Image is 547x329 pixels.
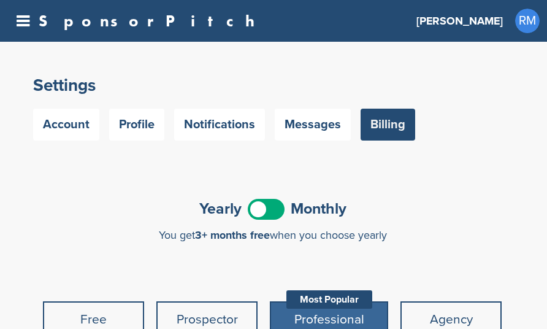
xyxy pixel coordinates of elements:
a: [PERSON_NAME] [416,7,503,34]
a: Profile [109,109,164,141]
h3: Prospector [163,312,251,327]
h3: Professional [276,312,382,327]
h3: [PERSON_NAME] [416,12,503,29]
h3: Agency [407,312,495,327]
a: Messages [275,109,351,141]
a: SponsorPitch [39,13,262,29]
span: Monthly [291,201,346,217]
div: Most Popular [286,290,372,309]
span: 3+ months free [195,228,270,242]
span: Yearly [199,201,242,217]
a: Billing [361,109,415,141]
a: Notifications [174,109,265,141]
h3: Free [49,312,138,327]
div: You get when you choose yearly [25,229,521,241]
a: RM [515,9,540,33]
a: Account [33,109,99,141]
h2: Settings [33,74,513,96]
